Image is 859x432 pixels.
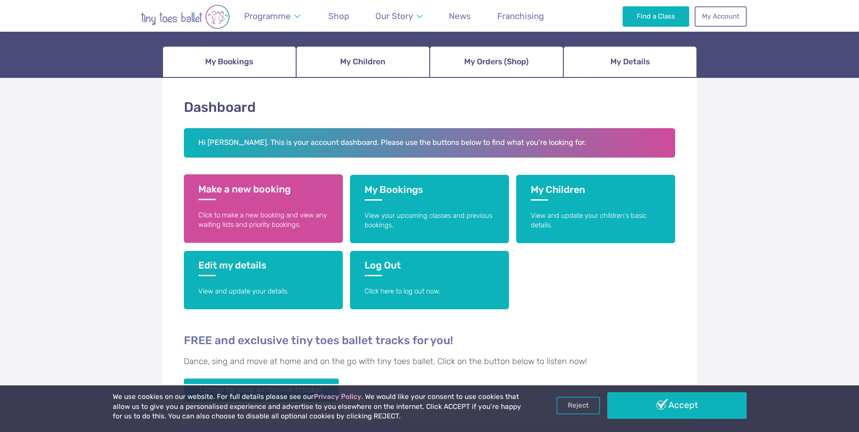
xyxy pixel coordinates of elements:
span: Our Story [375,11,413,21]
h4: FREE and exclusive tiny toes ballet tracks for you! [184,333,676,347]
a: Shop [324,5,354,27]
p: Dance, sing and move at home and on the go with tiny toes ballet. Click on the button below to li... [184,355,676,368]
a: Log Out Click here to log out now. [350,251,509,309]
p: View and update your children's basic details. [531,211,661,230]
h3: My Bookings [365,184,494,201]
a: My Account [695,6,746,26]
span: My Details [610,54,650,70]
a: My Bookings [163,46,296,78]
a: My Details [563,46,697,78]
a: Accept [607,392,747,418]
p: Click to make a new booking and view any waiting lists and priority bookings. [198,211,328,230]
a: Our Story [371,5,427,27]
a: My Orders (Shop) [430,46,563,78]
a: My Children [296,46,430,78]
a: Franchising [493,5,548,27]
h1: Dashboard [184,98,676,117]
a: Edit my details View and update your details. [184,251,343,309]
span: Franchising [497,11,544,21]
img: tiny toes ballet [113,5,258,29]
span: Programme [244,11,291,21]
a: My Bookings View your upcoming classes and previous bookings. [350,175,509,243]
span: My Bookings [205,54,253,70]
a: Privacy Policy [314,393,361,401]
h3: My Children [531,184,661,201]
a: Find a Class [623,6,689,26]
span: My Children [340,54,385,70]
span: Shop [328,11,349,21]
h3: Log Out [365,259,494,276]
p: View your upcoming classes and previous bookings. [365,211,494,230]
p: Click here to log out now. [365,287,494,296]
span: News [449,11,471,21]
h3: Make a new booking [198,183,328,200]
h3: Edit my details [198,259,328,276]
h2: Hi [PERSON_NAME]. This is your account dashboard. Please use the buttons below to find what you'r... [184,128,676,158]
a: Reject [557,397,600,414]
a: Make a new booking Click to make a new booking and view any waiting lists and priority bookings. [184,174,343,243]
a: Programme [240,5,305,27]
a: News [445,5,475,27]
span: My Orders (Shop) [464,54,528,70]
a: My Children View and update your children's basic details. [516,175,675,243]
p: We use cookies on our website. For full details please see our . We would like your consent to us... [113,392,525,422]
p: View and update your details. [198,287,328,296]
a: Listen to your exclusive tracks! [184,379,339,402]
